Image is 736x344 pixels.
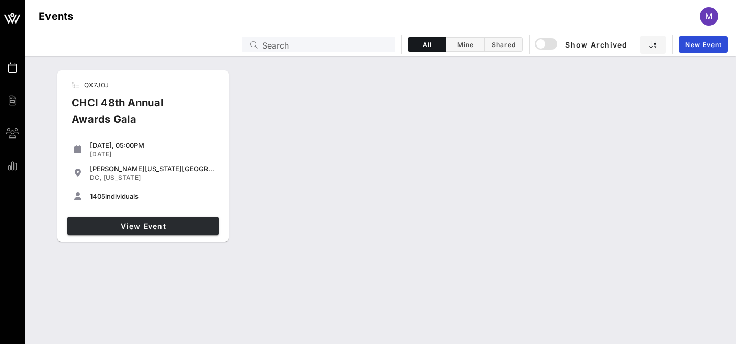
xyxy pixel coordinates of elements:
[90,174,102,181] span: DC,
[536,35,628,54] button: Show Archived
[446,37,485,52] button: Mine
[90,165,215,173] div: [PERSON_NAME][US_STATE][GEOGRAPHIC_DATA]
[408,37,446,52] button: All
[72,222,215,231] span: View Event
[90,141,215,149] div: [DATE], 05:00PM
[63,95,208,135] div: CHCI 48th Annual Awards Gala
[90,150,215,158] div: [DATE]
[84,81,109,89] span: QX7JOJ
[39,8,74,25] h1: Events
[685,41,722,49] span: New Event
[90,192,215,200] div: individuals
[700,7,718,26] div: m
[90,192,105,200] span: 1405
[104,174,141,181] span: [US_STATE]
[705,11,712,21] span: m
[452,41,478,49] span: Mine
[679,36,728,53] a: New Event
[485,37,523,52] button: Shared
[491,41,516,49] span: Shared
[415,41,440,49] span: All
[67,217,219,235] a: View Event
[536,38,627,51] span: Show Archived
